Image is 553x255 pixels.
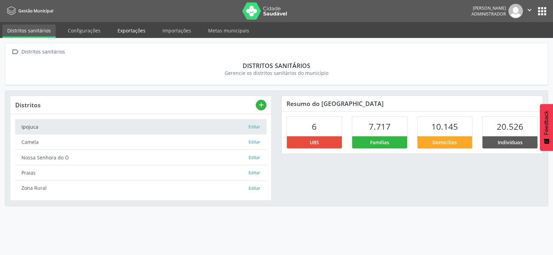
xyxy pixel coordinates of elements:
span: UBS [310,139,319,146]
a: Metas municipais [203,24,254,37]
div: Zona Rural [21,184,248,192]
div: Distritos sanitários [15,62,538,69]
div: Resumo do [GEOGRAPHIC_DATA] [282,96,543,111]
button: Editar [248,154,261,161]
a: Camela Editar [15,135,266,150]
div: [PERSON_NAME] [471,5,506,11]
a: Configurações [63,24,105,37]
span: Administrador [471,11,506,17]
div: Distritos sanitários [20,47,66,57]
span: Feedback [543,111,550,135]
a: Nossa Senhora do Ó Editar [15,150,266,165]
div: Distritos [15,101,256,109]
span: Famílias [370,139,389,146]
span: 6 [312,121,317,132]
span: Gestão Municipal [18,8,53,14]
a: Exportações [113,24,150,37]
div: Ipojuca [21,123,248,130]
div: Praias [21,169,248,176]
i: add [257,101,265,109]
span: 20.526 [497,121,523,132]
button: Editar [248,139,261,146]
button: Editar [248,185,261,192]
i:  [10,47,20,57]
a: Importações [158,24,196,37]
button: Editar [248,124,261,130]
a: Gestão Municipal [5,5,53,17]
button: add [256,100,266,110]
a: Distritos sanitários [2,24,56,38]
div: Nossa Senhora do Ó [21,154,248,161]
i:  [526,6,533,14]
span: 10.145 [431,121,458,132]
a:  Distritos sanitários [10,47,66,57]
span: 7.717 [369,121,391,132]
a: Zona Rural Editar [15,180,266,195]
button: Feedback - Mostrar pesquisa [540,104,553,151]
a: Ipojuca Editar [15,119,266,134]
button: apps [536,5,548,17]
button:  [523,4,536,18]
div: Gerencie os distritos sanitários do município [15,69,538,77]
span: Domicílios [432,139,457,146]
span: Indivíduos [498,139,523,146]
div: Camela [21,138,248,146]
img: img [508,4,523,18]
button: Editar [248,169,261,176]
a: Praias Editar [15,165,266,180]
